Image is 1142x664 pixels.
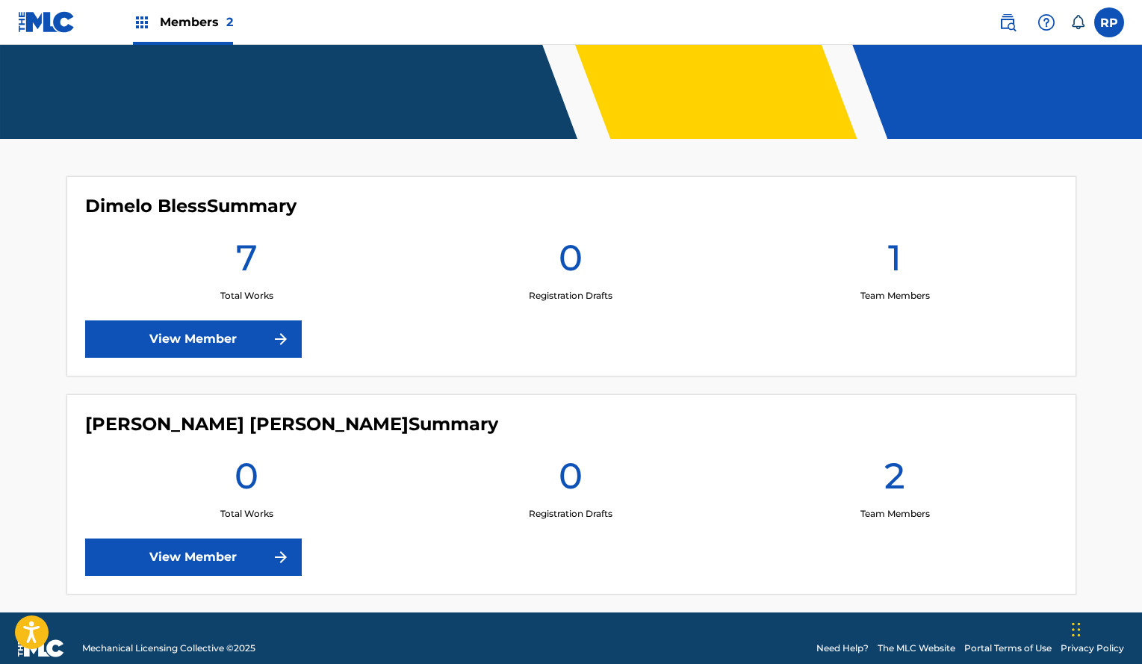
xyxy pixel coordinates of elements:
[1061,642,1124,655] a: Privacy Policy
[559,453,583,507] h1: 0
[964,642,1052,655] a: Portal Terms of Use
[860,507,930,521] p: Team Members
[235,453,258,507] h1: 0
[878,642,955,655] a: The MLC Website
[1031,7,1061,37] div: Help
[18,11,75,33] img: MLC Logo
[85,320,302,358] a: View Member
[888,235,902,289] h1: 1
[884,453,905,507] h1: 2
[860,289,930,302] p: Team Members
[816,642,869,655] a: Need Help?
[1094,7,1124,37] div: User Menu
[1067,592,1142,664] iframe: Chat Widget
[220,289,273,302] p: Total Works
[1037,13,1055,31] img: help
[559,235,583,289] h1: 0
[85,539,302,576] a: View Member
[1070,15,1085,30] div: Notifications
[529,289,612,302] p: Registration Drafts
[85,413,498,435] h4: Raymond Leandro Puente Henriquez
[85,195,297,217] h4: Dimelo Bless
[18,639,64,657] img: logo
[272,548,290,566] img: f7272a7cc735f4ea7f67.svg
[82,642,255,655] span: Mechanical Licensing Collective © 2025
[236,235,258,289] h1: 7
[272,330,290,348] img: f7272a7cc735f4ea7f67.svg
[999,13,1017,31] img: search
[1072,607,1081,652] div: Drag
[226,15,233,29] span: 2
[133,13,151,31] img: Top Rightsholders
[160,13,233,31] span: Members
[993,7,1022,37] a: Public Search
[220,507,273,521] p: Total Works
[529,507,612,521] p: Registration Drafts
